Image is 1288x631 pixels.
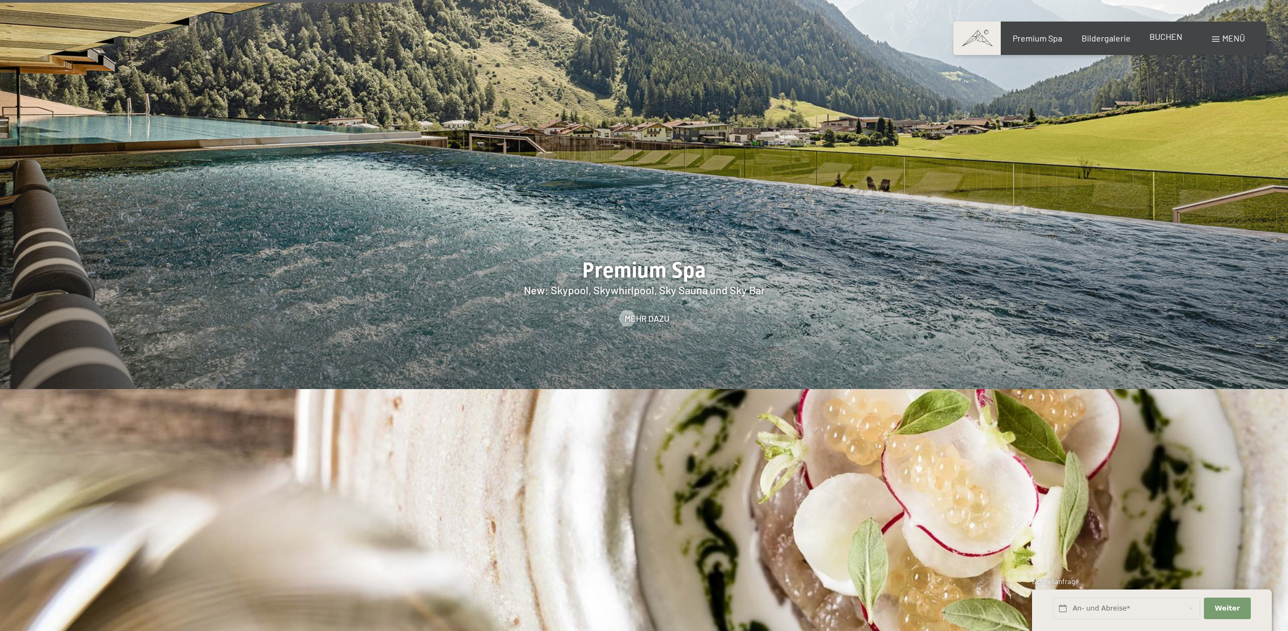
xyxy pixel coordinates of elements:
span: Weiter [1215,604,1240,613]
span: Mehr dazu [625,313,669,324]
span: Menü [1222,33,1245,43]
a: Bildergalerie [1082,33,1131,43]
a: BUCHEN [1149,31,1182,41]
button: Weiter [1204,598,1250,620]
a: Premium Spa [1013,33,1062,43]
a: Mehr dazu [619,313,669,324]
span: Schnellanfrage [1032,577,1079,586]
